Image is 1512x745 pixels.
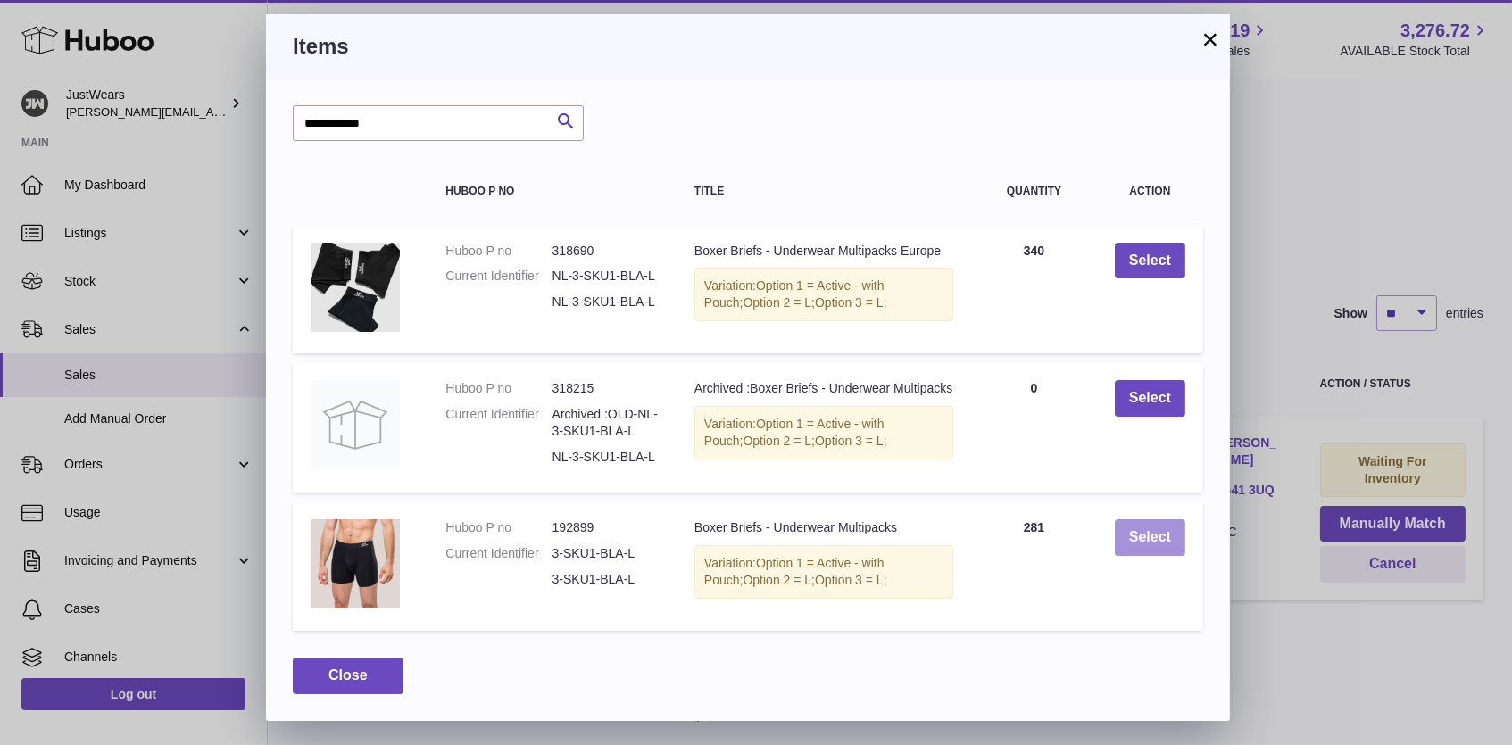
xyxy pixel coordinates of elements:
[815,573,887,587] span: Option 3 = L;
[445,519,552,536] dt: Huboo P no
[311,380,400,469] img: Archived :Boxer Briefs - Underwear Multipacks
[694,406,953,459] div: Variation:
[445,268,552,285] dt: Current Identifier
[552,243,659,260] dd: 318690
[552,294,659,310] dd: NL-3-SKU1-BLA-L
[1115,243,1185,279] button: Select
[445,545,552,562] dt: Current Identifier
[445,406,552,440] dt: Current Identifier
[971,362,1097,493] td: 0
[694,519,953,536] div: Boxer Briefs - Underwear Multipacks
[552,571,659,588] dd: 3-SKU1-BLA-L
[743,295,815,310] span: Option 2 = L;
[743,573,815,587] span: Option 2 = L;
[328,667,368,683] span: Close
[445,380,552,397] dt: Huboo P no
[694,243,953,260] div: Boxer Briefs - Underwear Multipacks Europe
[552,519,659,536] dd: 192899
[293,658,403,694] button: Close
[694,380,953,397] div: Archived :Boxer Briefs - Underwear Multipacks
[677,168,971,215] th: Title
[971,168,1097,215] th: Quantity
[704,278,885,310] span: Option 1 = Active - with Pouch;
[704,417,885,448] span: Option 1 = Active - with Pouch;
[311,519,400,608] img: Boxer Briefs - Underwear Multipacks
[311,243,400,332] img: Boxer Briefs - Underwear Multipacks Europe
[552,406,659,440] dd: Archived :OLD-NL-3-SKU1-BLA-L
[293,32,1203,61] h3: Items
[445,243,552,260] dt: Huboo P no
[743,434,815,448] span: Option 2 = L;
[552,268,659,285] dd: NL-3-SKU1-BLA-L
[815,295,887,310] span: Option 3 = L;
[428,168,677,215] th: Huboo P no
[1200,29,1221,50] button: ×
[815,434,887,448] span: Option 3 = L;
[971,225,1097,354] td: 340
[1097,168,1203,215] th: Action
[704,556,885,587] span: Option 1 = Active - with Pouch;
[552,449,659,466] dd: NL-3-SKU1-BLA-L
[1115,519,1185,556] button: Select
[552,380,659,397] dd: 318215
[971,501,1097,631] td: 281
[1115,380,1185,417] button: Select
[552,545,659,562] dd: 3-SKU1-BLA-L
[694,268,953,321] div: Variation:
[694,545,953,599] div: Variation:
